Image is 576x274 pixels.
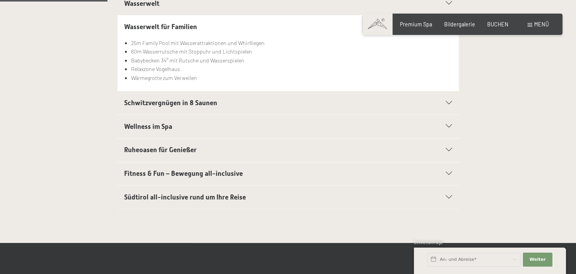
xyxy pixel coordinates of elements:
[131,39,452,48] li: 25m Family Pool mit Wasserattraktionen und Whirlliegen
[124,170,243,177] span: Fitness & Fun – Bewegung all-inclusive
[523,253,552,267] button: Weiter
[131,74,452,83] li: Wärmegrotte zum Verweilen
[487,21,509,28] a: BUCHEN
[529,257,546,263] span: Weiter
[124,146,197,154] span: Ruheoasen für Genießer
[124,123,172,130] span: Wellness im Spa
[131,47,452,56] li: 60m Wasserrutsche mit Stoppuhr und Lichtspielen
[400,21,432,28] a: Premium Spa
[124,193,246,201] span: Südtirol all-inclusive rund um Ihre Reise
[534,21,549,28] span: Menü
[124,99,217,107] span: Schwitzvergnügen in 8 Saunen
[124,23,197,31] span: Wasserwelt für Familien
[131,56,452,65] li: Babybecken 34° mit Rutsche und Wasserspielen
[444,21,475,28] a: Bildergalerie
[414,240,443,245] span: Schnellanfrage
[131,65,452,74] li: Relaxzone Vogelhaus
